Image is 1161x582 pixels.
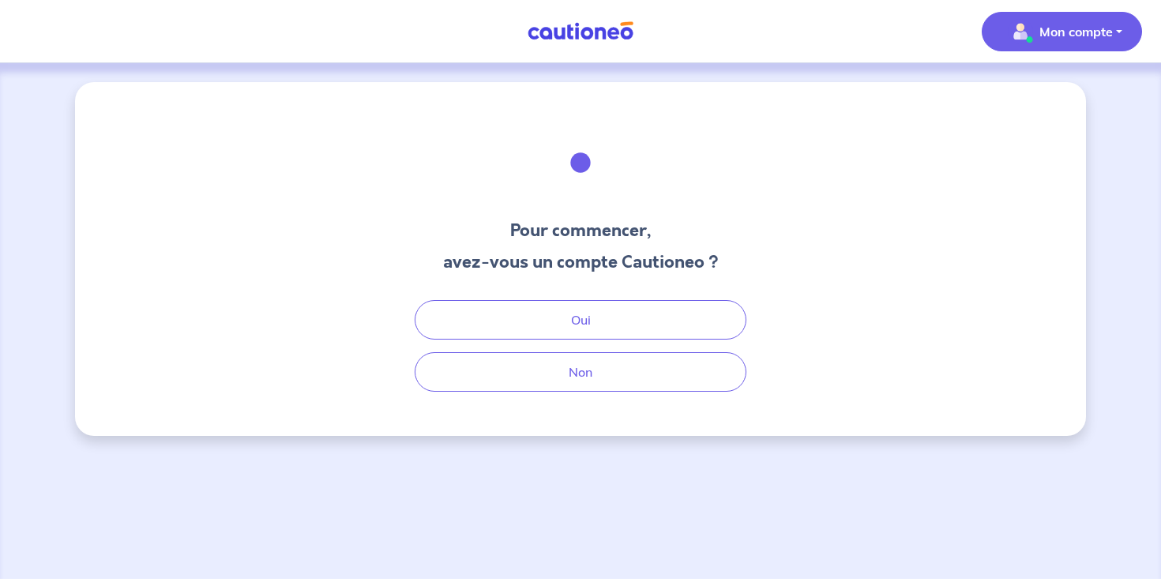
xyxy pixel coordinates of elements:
[982,12,1142,51] button: illu_account_valid_menu.svgMon compte
[415,352,746,392] button: Non
[443,250,719,275] h3: avez-vous un compte Cautioneo ?
[521,21,640,41] img: Cautioneo
[538,120,623,205] img: illu_welcome.svg
[443,218,719,243] h3: Pour commencer,
[415,300,746,340] button: Oui
[1039,22,1113,41] p: Mon compte
[1008,19,1033,44] img: illu_account_valid_menu.svg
